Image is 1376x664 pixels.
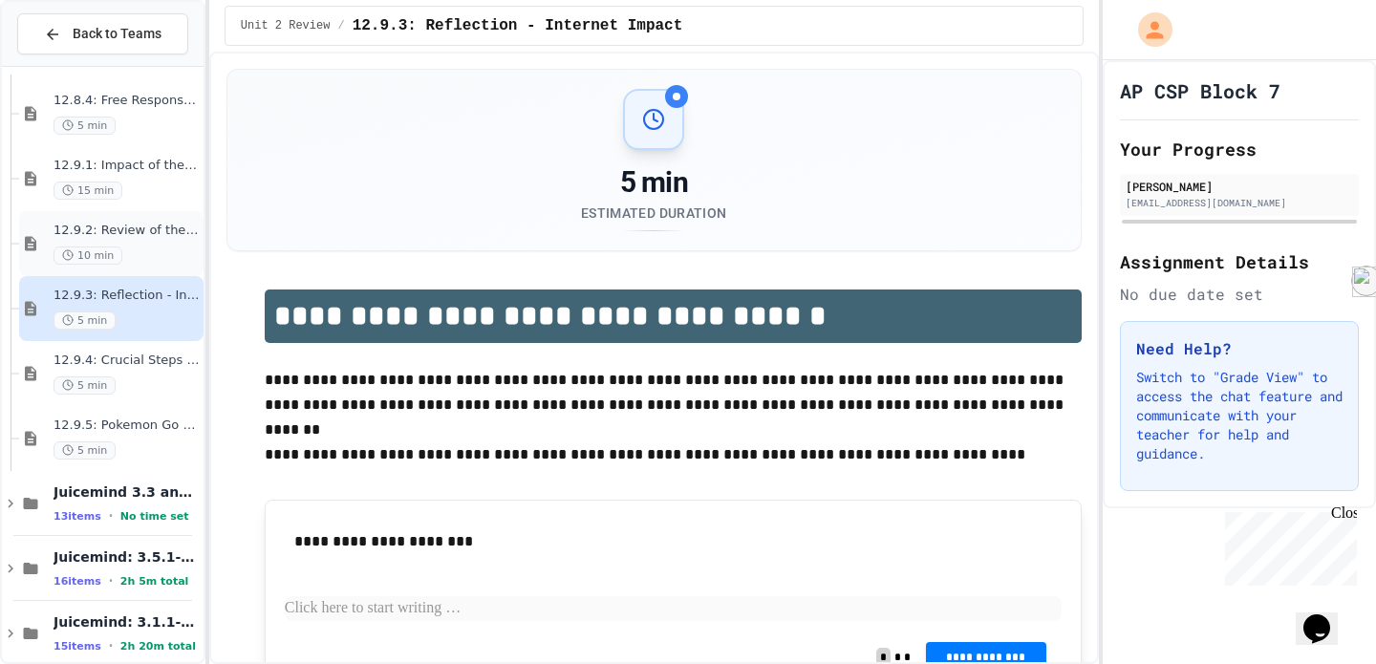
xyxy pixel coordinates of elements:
[54,117,116,135] span: 5 min
[54,640,101,653] span: 15 items
[17,13,188,54] button: Back to Teams
[54,483,200,501] span: Juicemind 3.3 and 3.4 Exercises
[54,288,200,304] span: 12.9.3: Reflection - Internet Impact
[1120,283,1359,306] div: No due date set
[54,93,200,109] span: 12.8.4: Free Response - Sequential vs. Parallel
[54,575,101,588] span: 16 items
[1136,337,1343,360] h3: Need Help?
[8,8,132,121] div: Chat with us now!Close
[54,441,116,460] span: 5 min
[54,510,101,523] span: 13 items
[54,418,200,434] span: 12.9.5: Pokemon Go - Unintended Effects
[1120,248,1359,275] h2: Assignment Details
[120,575,189,588] span: 2h 5m total
[120,640,196,653] span: 2h 20m total
[1120,77,1280,104] h1: AP CSP Block 7
[1120,136,1359,162] h2: Your Progress
[241,18,331,33] span: Unit 2 Review
[109,573,113,589] span: •
[120,510,189,523] span: No time set
[54,246,122,265] span: 10 min
[1126,196,1353,210] div: [EMAIL_ADDRESS][DOMAIN_NAME]
[1118,8,1177,52] div: My Account
[54,311,116,330] span: 5 min
[1136,368,1343,463] p: Switch to "Grade View" to access the chat feature and communicate with your teacher for help and ...
[73,24,161,44] span: Back to Teams
[581,165,726,200] div: 5 min
[54,376,116,395] span: 5 min
[54,548,200,566] span: Juicemind: 3.5.1-3.8.4
[1126,178,1353,195] div: [PERSON_NAME]
[581,203,726,223] div: Estimated Duration
[54,353,200,369] span: 12.9.4: Crucial Steps to Close the Digital Divide
[54,613,200,631] span: Juicemind: 3.1.1-3.4.4
[54,182,122,200] span: 15 min
[337,18,344,33] span: /
[353,14,683,37] span: 12.9.3: Reflection - Internet Impact
[109,508,113,524] span: •
[54,223,200,239] span: 12.9.2: Review of the Impact of the Internet
[54,158,200,174] span: 12.9.1: Impact of the Internet
[109,638,113,653] span: •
